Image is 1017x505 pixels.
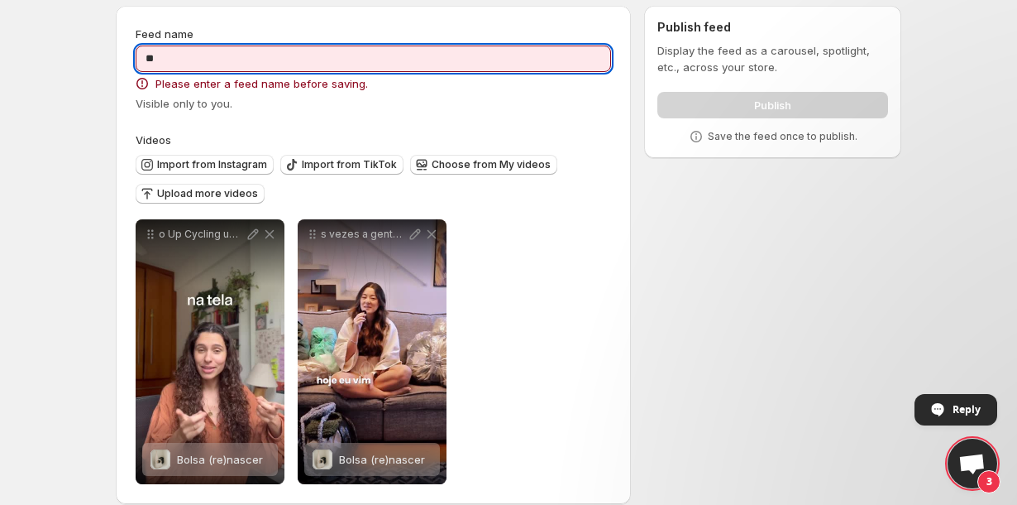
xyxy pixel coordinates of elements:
[157,158,267,171] span: Import from Instagram
[302,158,397,171] span: Import from TikTok
[948,439,997,488] div: Open chat
[136,133,171,147] span: Videos
[432,158,551,171] span: Choose from My videos
[136,184,265,204] button: Upload more videos
[657,19,888,36] h2: Publish feed
[339,453,425,466] span: Bolsa (re)nascer
[136,155,274,175] button: Import from Instagram
[953,395,981,424] span: Reply
[708,130,857,143] p: Save the feed once to publish.
[159,228,245,241] p: o Up Cycling uma das infinitas possibilidades que a indstria da moda tem pra reincorporar os seus...
[136,27,193,41] span: Feed name
[321,228,407,241] p: s vezes a gente s entende o tamanho do que constri quando olha pro que sobra 5677kg de retalhos d...
[177,453,263,466] span: Bolsa (re)nascer
[977,470,1000,493] span: 3
[136,97,232,110] span: Visible only to you.
[313,450,332,469] img: Bolsa (re)nascer
[298,219,446,484] div: s vezes a gente s entende o tamanho do que constri quando olha pro que sobra 5677kg de retalhos d...
[280,155,403,175] button: Import from TikTok
[155,75,368,92] span: Please enter a feed name before saving.
[410,155,557,175] button: Choose from My videos
[150,450,170,469] img: Bolsa (re)nascer
[657,42,888,75] p: Display the feed as a carousel, spotlight, etc., across your store.
[157,187,258,200] span: Upload more videos
[136,219,284,484] div: o Up Cycling uma das infinitas possibilidades que a indstria da moda tem pra reincorporar os seus...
